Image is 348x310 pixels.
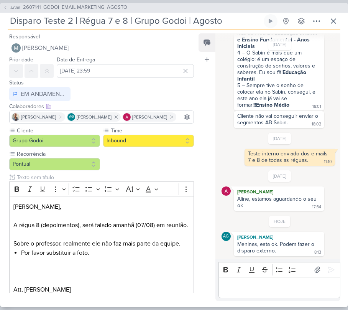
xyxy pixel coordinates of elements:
img: Alessandra Gomes [222,186,231,196]
input: Buscar [178,112,192,122]
div: 17:34 [312,204,321,210]
input: Kard Sem Título [8,14,262,28]
div: Editor toolbar [9,181,194,196]
span: A régua 8 (depoimentos), será falado amanhã (07/08) em reunião. [13,221,188,229]
div: Editor editing area: main [218,277,340,298]
div: Cliente não vai conseguir enviar o segmentos AB Sabin. [237,113,320,126]
span: Sobre o professor, realmente ele não faz mais parte da equipe. [13,240,181,247]
p: AG [69,115,74,119]
button: [PERSON_NAME] [9,41,194,55]
button: Grupo Godoi [9,135,100,147]
label: Recorrência [16,150,100,158]
input: Select a date [57,64,194,78]
span: [PERSON_NAME], [13,203,61,211]
span: Att, [PERSON_NAME] [13,286,71,294]
img: Alessandra Gomes [123,113,131,121]
button: Pontual [9,158,100,170]
label: Cliente [16,127,100,135]
button: Inbound [103,135,194,147]
strong: Educação Infantil [237,69,308,82]
div: 4 – O Sabin é mais que um colégio: é um espaço de construção de sonhos, valores e saberes. Eu sou... [237,49,321,82]
label: Time [110,127,194,135]
div: 11:10 [324,159,332,165]
img: Mariana Amorim [11,43,21,53]
div: Aline, estamos aguardando o seu ok [237,196,318,209]
span: [PERSON_NAME] [77,114,112,120]
div: Editor editing area: main [9,196,194,300]
div: Ligar relógio [268,18,274,24]
div: Colaboradores [9,102,194,110]
label: Prioridade [9,56,33,63]
strong: Ensino Médio [256,102,289,108]
div: 8:13 [314,249,321,256]
div: Editor toolbar [218,262,340,277]
p: AG [223,234,229,239]
img: Iara Santos [12,113,20,121]
label: Data de Entrega [57,56,95,63]
span: [PERSON_NAME] [132,114,167,120]
div: Meninas, esta ok. Podem fazer o disparo externo. [237,241,316,254]
button: EM ANDAMENTO [9,87,71,101]
div: 5 – Sempre tive o sonho de colocar ela no Sabin, consegui, e este ano ela já vai se formar!!! [237,82,317,108]
div: 18:01 [312,104,321,110]
strong: Educação Infantil e Ensino Fundamental - Anos Iniciais [237,30,319,49]
label: Responsável [9,33,40,40]
span: [PERSON_NAME] [22,43,69,53]
span: Por favor substituir a foto. [21,249,89,257]
div: Aline Gimenez Graciano [222,232,231,241]
div: Teste interno enviado dos e-mails 7 e 8 de todas as réguas. [248,150,329,163]
div: 18:02 [312,121,321,127]
div: [PERSON_NAME] [235,233,323,241]
label: Status [9,79,24,86]
span: [PERSON_NAME] [21,114,56,120]
div: Aline Gimenez Graciano [67,113,75,121]
input: Texto sem título [15,173,194,181]
div: [PERSON_NAME] [235,188,323,196]
div: EM ANDAMENTO [21,89,67,99]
